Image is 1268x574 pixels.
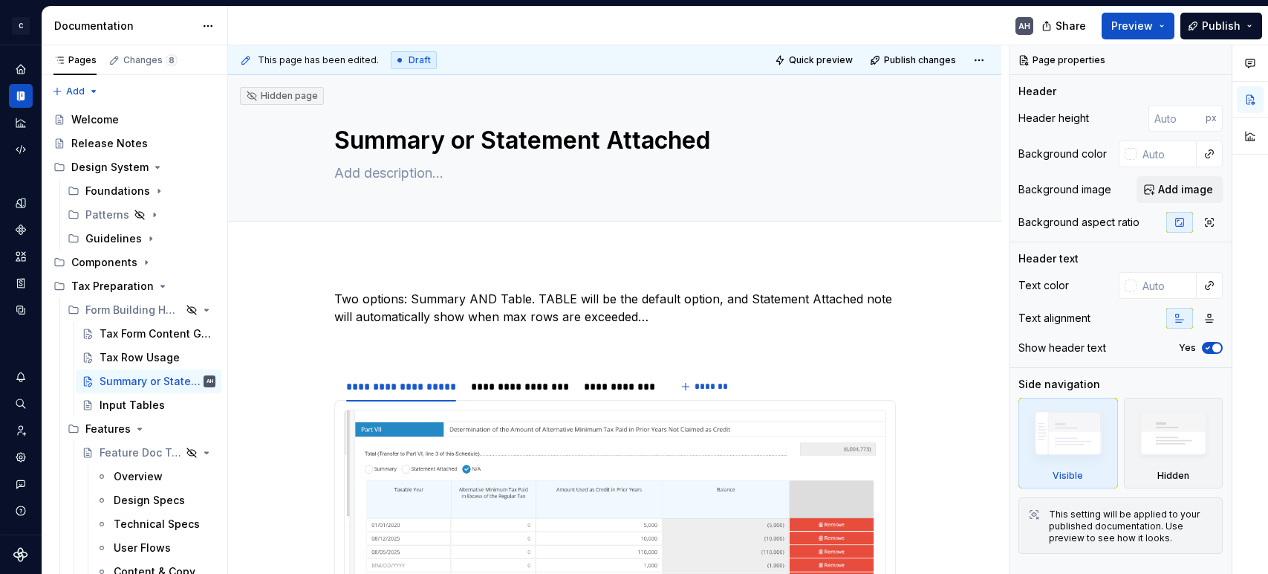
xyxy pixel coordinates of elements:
a: Settings [9,445,33,469]
span: 8 [166,54,178,66]
div: Pages [53,54,97,66]
span: Add image [1158,182,1213,197]
div: Release Notes [71,136,148,151]
a: Code automation [9,138,33,161]
div: Tax Row Usage [100,350,180,365]
div: Welcome [71,112,119,127]
input: Auto [1137,141,1197,167]
div: Design System [71,160,149,175]
div: Text alignment [1018,311,1090,326]
div: Guidelines [85,231,142,246]
label: Yes [1179,342,1196,354]
p: px [1206,112,1217,124]
div: Features [62,417,221,441]
a: Assets [9,245,33,268]
div: This setting will be applied to your published documentation. Use preview to see how it looks. [1049,509,1213,544]
p: Two options: Summary AND Table. TABLE will be the default option, and Statement Attached note wil... [334,290,896,326]
a: Data sources [9,298,33,322]
div: Tax Form Content Guidelines [100,326,212,341]
button: Quick preview [770,50,859,71]
div: Notifications [9,365,33,389]
div: Changes [123,54,178,66]
span: Draft [409,54,431,66]
a: Tax Row Usage [76,346,221,370]
button: Add [48,81,103,102]
a: Storybook stories [9,271,33,295]
div: Design System [48,155,221,179]
div: Design Specs [114,493,185,508]
div: Foundations [85,184,150,199]
textarea: Summary or Statement Attached [331,123,893,158]
button: Share [1034,13,1096,39]
span: Preview [1111,19,1153,33]
button: Publish changes [865,50,963,71]
div: AH [207,374,213,389]
a: Tax Form Content Guidelines [76,322,221,346]
a: Components [9,218,33,242]
span: Publish changes [884,54,956,66]
button: Add image [1137,176,1223,203]
div: Form Building Handbook [85,303,181,317]
div: Patterns [85,207,129,222]
svg: Supernova Logo [13,547,28,562]
span: Share [1056,19,1086,33]
div: Hidden [1124,398,1223,488]
button: Contact support [9,472,33,496]
span: This page has been edited. [258,54,379,66]
a: Design tokens [9,191,33,215]
button: Preview [1102,13,1174,39]
a: Summary or Statement AttachedAH [76,370,221,393]
div: Visible [1053,470,1083,482]
button: C [3,10,39,42]
div: Components [71,255,137,270]
div: Header [1018,84,1056,99]
a: Feature Doc Template [76,441,221,465]
div: Components [48,251,221,274]
div: AH [1018,20,1030,32]
a: Home [9,57,33,81]
div: Summary or Statement Attached [100,374,201,389]
a: Analytics [9,111,33,135]
a: Design Specs [90,488,221,512]
div: Features [85,422,131,436]
span: Publish [1202,19,1241,33]
div: Header text [1018,251,1079,266]
div: User Flows [114,541,171,555]
div: Guidelines [62,227,221,251]
button: Search ⌘K [9,392,33,416]
div: Show header text [1018,341,1106,355]
button: Publish [1180,13,1262,39]
div: Hidden [1157,470,1189,482]
div: Side navigation [1018,377,1100,392]
div: Foundations [62,179,221,203]
a: User Flows [90,536,221,560]
a: Technical Specs [90,512,221,536]
div: Background color [1018,146,1107,161]
div: Overview [114,469,163,484]
input: Auto [1148,105,1206,132]
a: Overview [90,465,221,488]
div: Input Tables [100,398,165,413]
div: Feature Doc Template [100,445,181,460]
a: Documentation [9,84,33,108]
div: Patterns [62,203,221,227]
a: Invite team [9,419,33,442]
div: Tax Preparation [71,279,154,294]
div: Tax Preparation [48,274,221,298]
div: Hidden page [246,90,318,102]
a: Input Tables [76,393,221,417]
input: Auto [1137,272,1197,299]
